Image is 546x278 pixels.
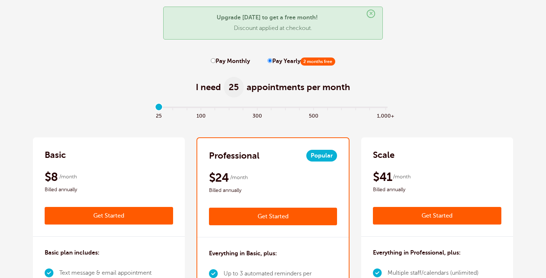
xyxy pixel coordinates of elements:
span: Billed annually [209,186,337,195]
h3: Basic plan includes: [45,248,100,257]
span: 1,000+ [377,111,394,119]
label: Pay Monthly [211,58,250,65]
input: Pay Yearly2 months free [268,58,272,63]
span: 25 [152,111,166,119]
label: Pay Yearly [268,58,335,65]
span: Billed annually [45,185,173,194]
a: Get Started [209,208,337,225]
span: Billed annually [373,185,501,194]
h3: Everything in Basic, plus: [209,249,277,258]
a: Get Started [373,207,501,225]
input: Pay Monthly [211,58,216,63]
span: 25 [224,77,244,97]
h2: Basic [45,149,66,161]
span: × [367,10,375,18]
span: /month [230,173,248,182]
h3: Everything in Professional, plus: [373,248,461,257]
span: Popular [306,150,337,162]
span: $8 [45,170,58,184]
span: appointments per month [247,81,350,93]
span: I need [196,81,221,93]
span: /month [59,173,77,181]
span: 500 [306,111,320,119]
span: 100 [194,111,208,119]
span: $41 [373,170,392,184]
span: 300 [250,111,264,119]
span: /month [393,173,411,181]
p: Discount applied at checkout. [171,25,375,32]
span: $24 [209,170,229,185]
h2: Scale [373,149,394,161]
strong: Upgrade [DATE] to get a free month! [217,14,318,21]
h2: Professional [209,150,259,162]
a: Get Started [45,207,173,225]
span: 2 months free [300,58,335,66]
